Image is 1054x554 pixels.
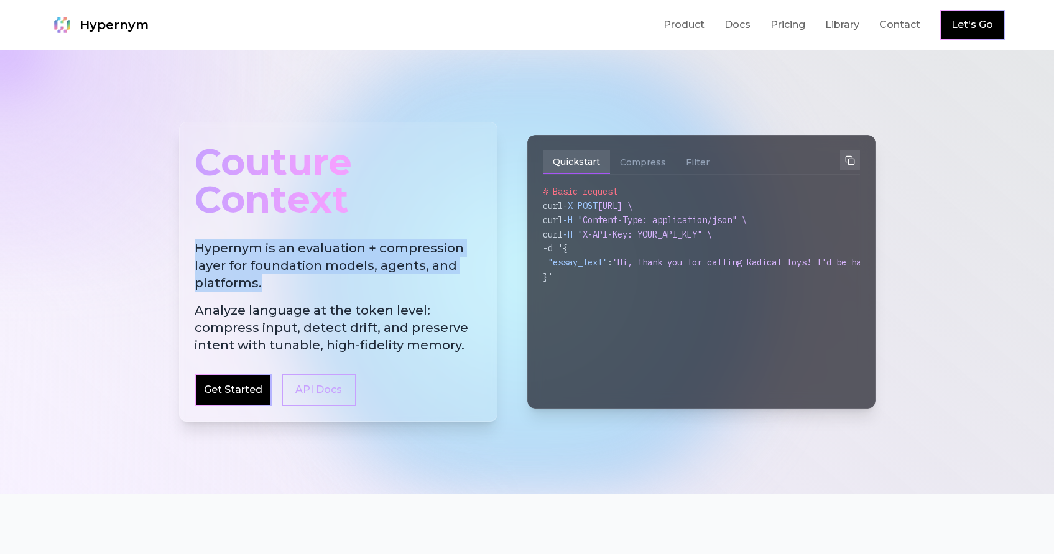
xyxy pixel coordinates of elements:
span: -H " [563,229,583,240]
h2: Hypernym is an evaluation + compression layer for foundation models, agents, and platforms. [195,239,482,354]
a: Contact [879,17,920,32]
a: Pricing [770,17,805,32]
button: Copy to clipboard [840,150,860,170]
a: Product [663,17,705,32]
span: "essay_text" [548,257,608,268]
span: curl [543,200,563,211]
a: Hypernym [50,12,149,37]
span: -d '{ [543,242,568,254]
button: Compress [610,150,676,174]
span: X-API-Key: YOUR_API_KEY" \ [583,229,712,240]
span: -X POST [563,200,598,211]
span: Hypernym [80,16,149,34]
button: Quickstart [543,150,610,174]
span: }' [543,271,553,282]
img: Hypernym Logo [50,12,75,37]
a: Docs [724,17,751,32]
span: : [608,257,613,268]
span: # Basic request [543,186,617,197]
div: Couture Context [195,137,482,224]
a: Let's Go [951,17,993,32]
a: Get Started [204,382,262,397]
span: curl [543,229,563,240]
span: Content-Type: application/json" \ [583,215,747,226]
span: Analyze language at the token level: compress input, detect drift, and preserve intent with tunab... [195,302,482,354]
a: API Docs [282,374,356,406]
a: Library [825,17,859,32]
span: -H " [563,215,583,226]
button: Filter [676,150,719,174]
span: curl [543,215,563,226]
span: [URL] \ [598,200,632,211]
